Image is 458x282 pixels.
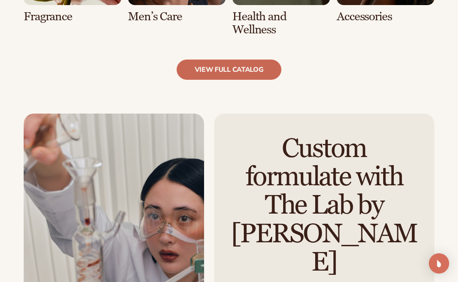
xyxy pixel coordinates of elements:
h3: Accessories [337,10,434,23]
h2: Custom formulate with The Lab by [PERSON_NAME] [227,135,422,277]
a: view full catalog [177,60,282,80]
div: Open Intercom Messenger [429,253,449,274]
h3: Fragrance [24,10,121,23]
h3: Men’s Care [128,10,226,23]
